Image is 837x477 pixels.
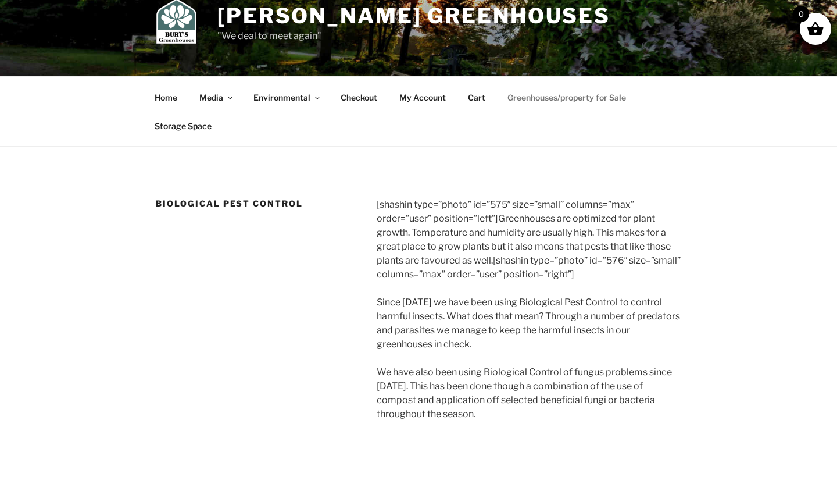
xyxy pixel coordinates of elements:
span: 0 [793,6,809,22]
a: My Account [389,83,456,112]
p: [shashin type=”photo” id=”575″ size=”small” columns=”max” order=”user” position=”left”]Greenhouse... [377,198,681,282]
a: Storage Space [144,112,221,140]
h1: Biological Pest Control [156,198,345,209]
p: We have also been using Biological Control of fungus problems since [DATE]. This has been done th... [377,365,681,421]
a: Environmental [243,83,328,112]
a: [PERSON_NAME] Greenhouses [217,3,610,29]
a: Cart [457,83,495,112]
a: Media [189,83,241,112]
nav: Top Menu [144,83,693,140]
a: Home [144,83,187,112]
a: Greenhouses/property for Sale [497,83,636,112]
p: Since [DATE] we have been using Biological Pest Control to control harmful insects. What does tha... [377,296,681,351]
p: "We deal to meet again" [217,29,610,43]
a: Checkout [330,83,387,112]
